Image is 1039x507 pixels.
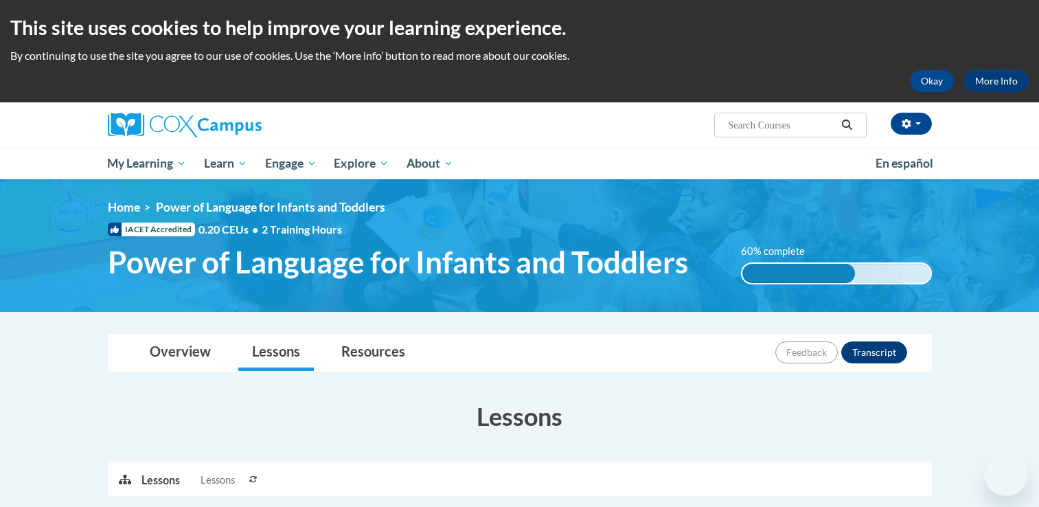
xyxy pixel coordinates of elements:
button: Feedback [775,341,838,363]
a: Cox Campus [108,113,369,137]
span: Explore [334,155,389,172]
p: Lessons [141,473,180,488]
span: Lessons [201,473,235,488]
a: More Info [964,70,1029,92]
div: Main menu [87,148,952,179]
a: Engage [256,148,326,179]
h2: This site uses cookies to help improve your learning experience. [10,14,1029,41]
a: Resources [328,335,419,371]
span: 2 Training Hours [262,223,342,236]
span: Engage [265,155,317,172]
a: Home [108,200,140,214]
span: • [252,223,258,236]
span: My Learning [107,155,186,172]
h3: Lessons [108,399,932,433]
div: 60% complete [742,264,855,283]
a: Explore [325,148,398,179]
a: About [398,148,462,179]
span: IACET Accredited [108,223,195,236]
span: En español [876,156,933,170]
span: Power of Language for Infants and Toddlers [156,200,385,214]
input: Search Courses [727,117,836,133]
button: Search [836,117,857,133]
a: Lessons [238,335,314,371]
span: 0.20 CEUs [198,222,262,237]
a: Learn [195,148,256,179]
p: By continuing to use the site you agree to our use of cookies. Use the ‘More info’ button to read... [10,48,1029,63]
iframe: Button to launch messaging window [984,452,1028,496]
span: Learn [204,155,247,172]
a: Overview [136,335,225,371]
label: 60% complete [741,244,820,259]
button: Okay [910,70,954,92]
img: Cox Campus [108,113,262,137]
span: Power of Language for Infants and Toddlers [108,244,688,280]
a: My Learning [99,148,196,179]
button: Account Settings [891,113,932,135]
a: En español [867,149,942,178]
span: About [407,155,453,172]
button: Transcript [841,341,907,363]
